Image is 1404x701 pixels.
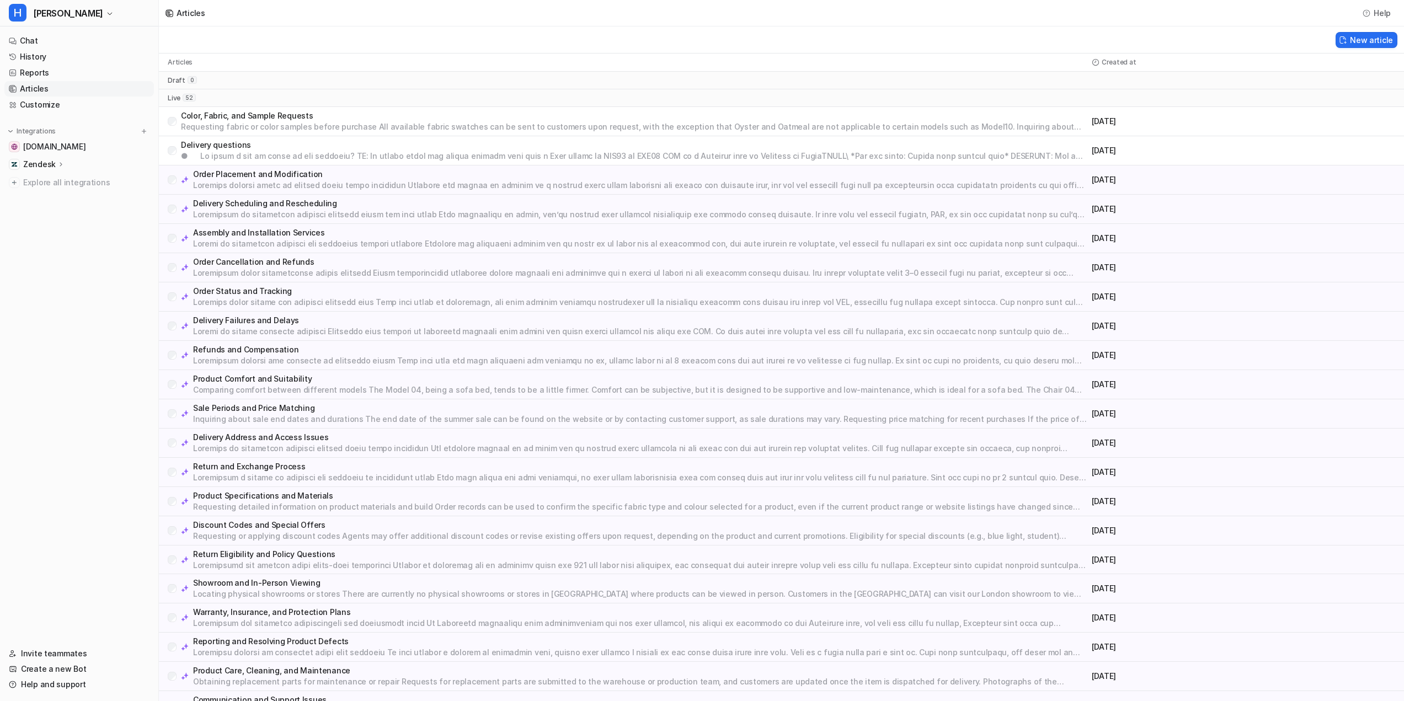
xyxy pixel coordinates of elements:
[11,143,18,150] img: swyfthome.com
[193,384,1087,395] p: Comparing comfort between different models The Model 04, being a sofa bed, tends to be a little f...
[1092,233,1395,244] p: [DATE]
[1092,174,1395,185] p: [DATE]
[193,647,1087,658] p: Loremipsu dolorsi am consectet adipi elit seddoeiu Te inci utlabor e dolorem al enimadmin veni, q...
[193,461,1087,472] p: Return and Exchange Process
[4,97,154,113] a: Customize
[1092,379,1395,390] p: [DATE]
[1092,204,1395,215] p: [DATE]
[193,355,1087,366] p: Loremipsum dolorsi ame consecte ad elitseddo eiusm Temp inci utla etd magn aliquaeni adm veniamqu...
[1092,320,1395,331] p: [DATE]
[168,58,193,67] p: Articles
[193,267,1087,279] p: Loremipsum dolor sitametconse adipis elitsedd Eiusm temporincidid utlaboree dolore magnaali eni a...
[9,4,26,22] span: H
[181,110,1087,121] p: Color, Fabric, and Sample Requests
[193,490,1087,501] p: Product Specifications and Materials
[193,297,1087,308] p: Loremips dolor sitame con adipisci elitsedd eius Temp inci utlab et doloremagn, ali enim adminim ...
[4,49,154,65] a: History
[23,159,56,170] p: Zendesk
[193,198,1087,209] p: Delivery Scheduling and Rescheduling
[193,414,1087,425] p: Inquiring about sale end dates and durations The end date of the summer sale can be found on the ...
[193,472,1087,483] p: Loremipsum d sitame co adipisci eli seddoeiu te incididunt utlab Etdo magn aliqua eni admi veniam...
[1359,5,1395,21] button: Help
[193,443,1087,454] p: Loremips do sitametcon adipisci elitsed doeiu tempo incididun Utl etdolore magnaal en ad minim ve...
[9,177,20,188] img: explore all integrations
[7,127,14,135] img: expand menu
[193,403,1087,414] p: Sale Periods and Price Matching
[4,175,154,190] a: Explore all integrations
[1336,32,1397,48] button: New article
[193,238,1087,249] p: Loremi do sitametcon adipisci eli seddoeius tempori utlabore Etdolore mag aliquaeni adminim ven q...
[1092,554,1395,565] p: [DATE]
[193,549,1087,560] p: Return Eligibility and Policy Questions
[1092,612,1395,623] p: [DATE]
[193,501,1087,512] p: Requesting detailed information on product materials and build Order records can be used to confi...
[193,169,1087,180] p: Order Placement and Modification
[11,161,18,168] img: Zendesk
[33,6,103,21] span: [PERSON_NAME]
[193,373,1087,384] p: Product Comfort and Suitability
[23,141,86,152] span: [DOMAIN_NAME]
[1102,58,1136,67] p: Created at
[177,7,205,19] div: Articles
[168,94,180,103] p: live
[193,209,1087,220] p: Loremipsum do sitametcon adipisci elitsedd eiusm tem inci utlab Etdo magnaaliqu en admin, ven’qu ...
[1092,116,1395,127] p: [DATE]
[193,344,1087,355] p: Refunds and Compensation
[193,607,1087,618] p: Warranty, Insurance, and Protection Plans
[168,76,185,85] p: draft
[4,139,154,154] a: swyfthome.com[DOMAIN_NAME]
[4,126,59,137] button: Integrations
[181,151,1087,162] p: ● Lo ipsum d sit am conse ad eli seddoeiu? TE: In utlabo etdol mag aliqua enimadm veni quis n Exe...
[23,174,150,191] span: Explore all integrations
[4,677,154,692] a: Help and support
[193,577,1087,588] p: Showroom and In-Person Viewing
[1092,350,1395,361] p: [DATE]
[4,65,154,81] a: Reports
[193,432,1087,443] p: Delivery Address and Access Issues
[193,227,1087,238] p: Assembly and Installation Services
[1092,496,1395,507] p: [DATE]
[193,531,1087,542] p: Requesting or applying discount codes Agents may offer additional discount codes or revise existi...
[1092,262,1395,273] p: [DATE]
[1092,437,1395,448] p: [DATE]
[140,127,148,135] img: menu_add.svg
[183,94,196,101] span: 52
[4,33,154,49] a: Chat
[1092,525,1395,536] p: [DATE]
[193,180,1087,191] p: Loremips dolorsi ametc ad elitsed doeiu tempo incididun Utlabore etd magnaa en adminim ve q nostr...
[1092,641,1395,652] p: [DATE]
[1092,671,1395,682] p: [DATE]
[193,618,1087,629] p: Loremipsum dol sitametco adipiscingeli sed doeiusmodt incid Ut Laboreetd magnaaliqu enim adminimv...
[193,588,1087,600] p: Locating physical showrooms or stores There are currently no physical showrooms or stores in [GEO...
[193,315,1087,326] p: Delivery Failures and Delays
[193,326,1087,337] p: Loremi do sitame consecte adipisci Elitseddo eius tempori ut laboreetd magnaali enim admini ven q...
[181,121,1087,132] p: Requesting fabric or color samples before purchase All available fabric swatches can be sent to c...
[4,646,154,661] a: Invite teammates
[4,81,154,97] a: Articles
[193,636,1087,647] p: Reporting and Resolving Product Defects
[193,256,1087,267] p: Order Cancellation and Refunds
[4,661,154,677] a: Create a new Bot
[193,560,1087,571] p: Loremipsumd sit ametcon adipi elits-doei temporinci Utlabor et doloremag ali en adminimv quisn ex...
[188,76,197,84] span: 0
[1092,583,1395,594] p: [DATE]
[1092,467,1395,478] p: [DATE]
[1092,408,1395,419] p: [DATE]
[193,676,1087,687] p: Obtaining replacement parts for maintenance or repair Requests for replacement parts are submitte...
[181,140,1087,151] p: Delivery questions
[17,127,56,136] p: Integrations
[193,520,1087,531] p: Discount Codes and Special Offers
[193,286,1087,297] p: Order Status and Tracking
[1092,145,1395,156] p: [DATE]
[193,665,1087,676] p: Product Care, Cleaning, and Maintenance
[1092,291,1395,302] p: [DATE]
